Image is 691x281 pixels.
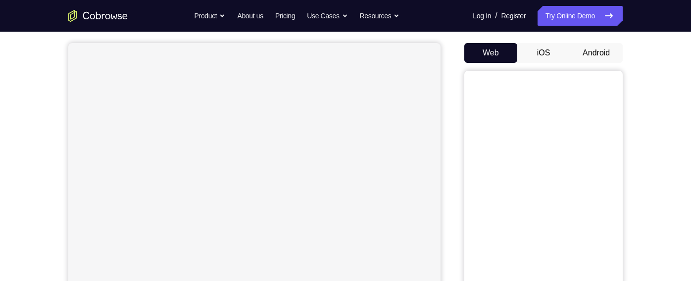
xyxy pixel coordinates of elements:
[570,43,623,63] button: Android
[360,6,400,26] button: Resources
[237,6,263,26] a: About us
[195,6,226,26] button: Product
[464,43,517,63] button: Web
[501,6,526,26] a: Register
[68,10,128,22] a: Go to the home page
[538,6,623,26] a: Try Online Demo
[495,10,497,22] span: /
[307,6,347,26] button: Use Cases
[517,43,570,63] button: iOS
[275,6,295,26] a: Pricing
[473,6,491,26] a: Log In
